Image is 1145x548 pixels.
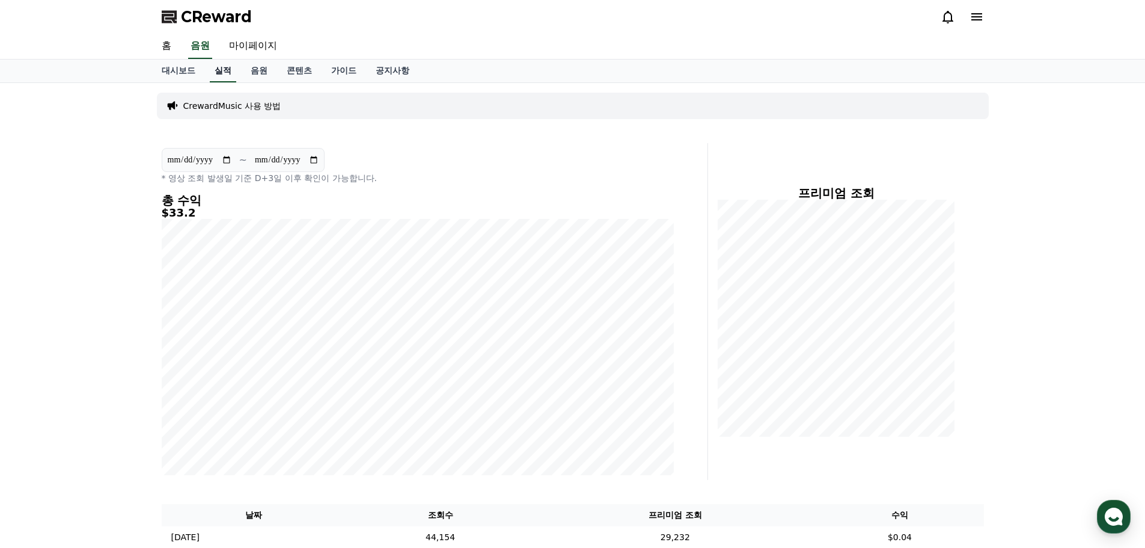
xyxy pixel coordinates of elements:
[152,60,205,82] a: 대시보드
[346,504,535,526] th: 조회수
[162,504,346,526] th: 날짜
[162,7,252,26] a: CReward
[38,399,45,409] span: 홈
[152,34,181,59] a: 홈
[241,60,277,82] a: 음원
[210,60,236,82] a: 실적
[181,7,252,26] span: CReward
[110,400,124,410] span: 대화
[162,172,674,184] p: * 영상 조회 발생일 기준 D+3일 이후 확인이 가능합니다.
[219,34,287,59] a: 마이페이지
[155,381,231,411] a: 설정
[277,60,322,82] a: 콘텐츠
[534,504,816,526] th: 프리미엄 조회
[79,381,155,411] a: 대화
[162,207,674,219] h5: $33.2
[4,381,79,411] a: 홈
[718,186,955,200] h4: 프리미엄 조회
[162,194,674,207] h4: 총 수익
[188,34,212,59] a: 음원
[171,531,200,544] p: [DATE]
[322,60,366,82] a: 가이드
[239,153,247,167] p: ~
[186,399,200,409] span: 설정
[183,100,281,112] a: CrewardMusic 사용 방법
[816,504,983,526] th: 수익
[366,60,419,82] a: 공지사항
